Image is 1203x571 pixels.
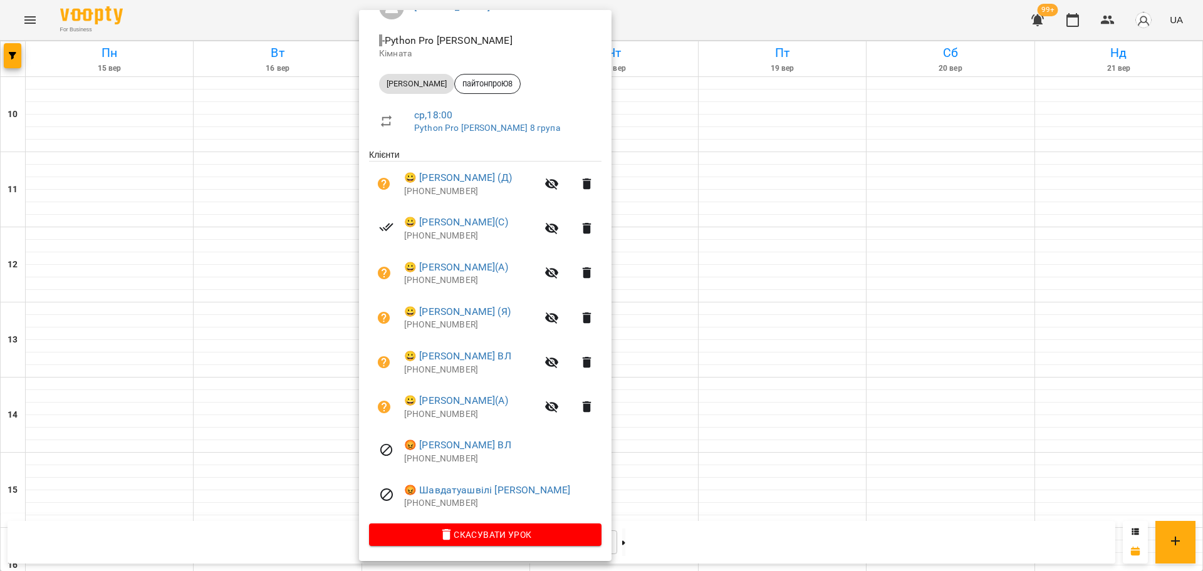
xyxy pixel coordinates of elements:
a: ср , 18:00 [414,109,452,121]
p: [PHONE_NUMBER] [404,408,537,421]
svg: Візит сплачено [379,220,394,235]
p: [PHONE_NUMBER] [404,497,601,510]
ul: Клієнти [369,148,601,523]
button: Візит ще не сплачено. Додати оплату? [369,169,399,199]
a: 😀 [PERSON_NAME] (Д) [404,170,512,185]
a: Python Pro [PERSON_NAME] 8 група [414,123,560,133]
p: [PHONE_NUMBER] [404,274,537,287]
p: [PHONE_NUMBER] [404,364,537,376]
p: [PHONE_NUMBER] [404,230,537,242]
button: Візит ще не сплачено. Додати оплату? [369,258,399,288]
p: [PHONE_NUMBER] [404,453,601,465]
button: Візит ще не сплачено. Додати оплату? [369,347,399,378]
button: Візит ще не сплачено. Додати оплату? [369,392,399,422]
div: пайтонпроЮ8 [454,74,521,94]
p: [PHONE_NUMBER] [404,185,537,198]
p: [PHONE_NUMBER] [404,319,537,331]
a: 😀 [PERSON_NAME] ВЛ [404,349,511,364]
svg: Візит скасовано [379,443,394,458]
a: 😀 [PERSON_NAME](А) [404,393,508,408]
a: 😀 [PERSON_NAME] (Я) [404,304,511,319]
a: 😡 [PERSON_NAME] ВЛ [404,438,511,453]
button: Скасувати Урок [369,523,601,546]
p: Кімната [379,48,591,60]
svg: Візит скасовано [379,487,394,502]
a: 😡 Шавдатуашвілі [PERSON_NAME] [404,483,570,498]
a: [PERSON_NAME] [414,1,490,13]
span: Скасувати Урок [379,527,591,542]
a: 😀 [PERSON_NAME](С) [404,215,508,230]
span: [PERSON_NAME] [379,78,454,90]
a: 😀 [PERSON_NAME](А) [404,260,508,275]
button: Візит ще не сплачено. Додати оплату? [369,303,399,333]
span: - Python Pro [PERSON_NAME] [379,34,515,46]
span: пайтонпроЮ8 [455,78,520,90]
